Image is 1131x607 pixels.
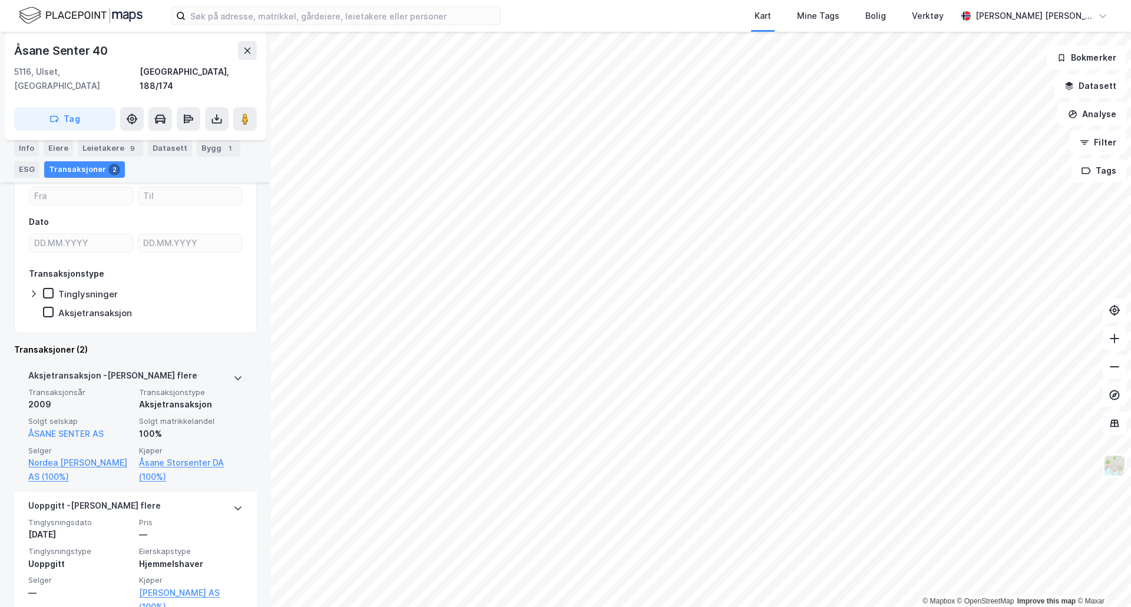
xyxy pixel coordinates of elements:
[139,427,243,441] div: 100%
[140,65,257,93] div: [GEOGRAPHIC_DATA], 188/174
[138,187,242,205] input: Til
[28,387,132,397] span: Transaksjonsår
[957,597,1014,605] a: OpenStreetMap
[975,9,1093,23] div: [PERSON_NAME] [PERSON_NAME]
[138,234,242,252] input: DD.MM.YYYY
[44,140,73,157] div: Eiere
[139,518,243,528] span: Pris
[797,9,839,23] div: Mine Tags
[28,575,132,585] span: Selger
[14,41,110,60] div: Åsane Senter 40
[14,161,39,178] div: ESG
[139,446,243,456] span: Kjøper
[139,387,243,397] span: Transaksjonstype
[186,7,500,25] input: Søk på adresse, matrikkel, gårdeiere, leietakere eller personer
[28,586,132,600] div: —
[197,140,240,157] div: Bygg
[28,446,132,456] span: Selger
[139,456,243,484] a: Åsane Storsenter DA (100%)
[1103,455,1126,477] img: Z
[1072,550,1131,607] div: Kontrollprogram for chat
[58,288,118,300] div: Tinglysninger
[29,234,133,252] input: DD.MM.YYYY
[865,9,886,23] div: Bolig
[78,140,143,157] div: Leietakere
[1054,74,1126,98] button: Datasett
[139,575,243,585] span: Kjøper
[139,397,243,412] div: Aksjetransaksjon
[139,528,243,542] div: —
[1058,102,1126,126] button: Analyse
[44,161,125,178] div: Transaksjoner
[29,215,49,229] div: Dato
[28,397,132,412] div: 2009
[29,187,133,205] input: Fra
[28,416,132,426] span: Solgt selskap
[28,456,132,484] a: Nordea [PERSON_NAME] AS (100%)
[14,107,115,131] button: Tag
[148,140,192,157] div: Datasett
[29,267,104,281] div: Transaksjonstype
[108,164,120,175] div: 2
[1070,131,1126,154] button: Filter
[58,307,132,319] div: Aksjetransaksjon
[28,528,132,542] div: [DATE]
[28,369,197,387] div: Aksjetransaksjon - [PERSON_NAME] flere
[28,557,132,571] div: Uoppgitt
[139,416,243,426] span: Solgt matrikkelandel
[28,546,132,556] span: Tinglysningstype
[28,429,104,439] a: ÅSANE SENTER AS
[14,343,257,357] div: Transaksjoner (2)
[14,140,39,157] div: Info
[1072,159,1126,183] button: Tags
[127,142,138,154] div: 9
[1072,550,1131,607] iframe: Chat Widget
[922,597,955,605] a: Mapbox
[1047,46,1126,69] button: Bokmerker
[14,65,140,93] div: 5116, Ulset, [GEOGRAPHIC_DATA]
[1017,597,1076,605] a: Improve this map
[28,518,132,528] span: Tinglysningsdato
[912,9,944,23] div: Verktøy
[224,142,236,154] div: 1
[139,557,243,571] div: Hjemmelshaver
[755,9,771,23] div: Kart
[139,546,243,556] span: Eierskapstype
[28,499,161,518] div: Uoppgitt - [PERSON_NAME] flere
[19,5,143,26] img: logo.f888ab2527a4732fd821a326f86c7f29.svg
